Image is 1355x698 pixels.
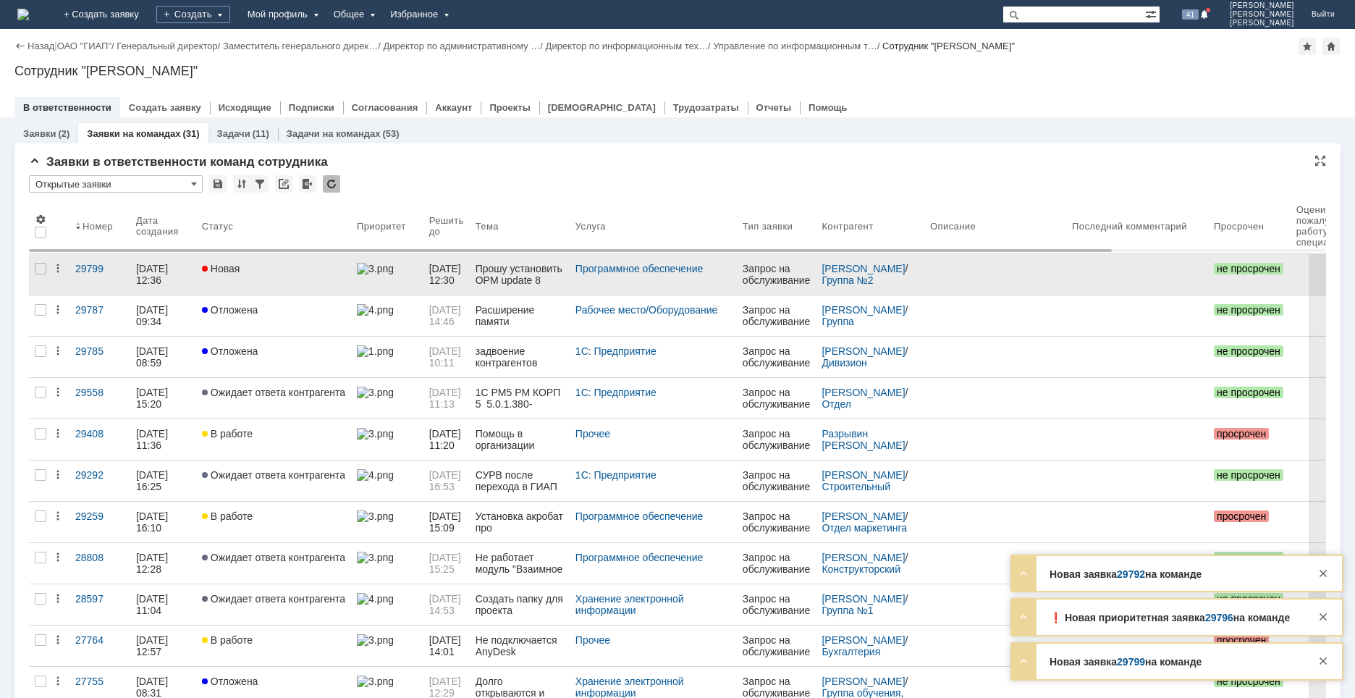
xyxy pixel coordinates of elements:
a: Создать заявку [129,102,201,113]
div: Запрос на обслуживание [743,387,811,410]
span: [DATE] 14:46 [429,304,464,327]
a: просрочен [1208,419,1291,460]
a: Запрос на обслуживание [737,584,816,625]
img: 3.png [357,387,393,398]
div: Добавить в избранное [1299,38,1316,55]
a: Группа конструкторов №2 [822,316,908,339]
div: Установка акробат про [476,510,564,534]
div: Запрос на обслуживание [743,428,811,451]
a: 1.png [351,337,423,377]
a: Бухгалтерия [822,646,880,657]
a: Новая [196,254,351,295]
a: Установка акробат про [470,502,570,542]
span: [PERSON_NAME] [1230,19,1294,28]
img: 1.png [357,345,393,357]
a: [DATE] 10:11 [423,337,470,377]
span: Расширенный поиск [1145,7,1160,20]
a: задвоение контрагентов [470,337,570,377]
div: Фильтрация... [251,175,269,193]
div: Запрос на обслуживание [743,469,811,492]
span: Отложена [202,304,258,316]
div: Сортировка... [233,175,250,193]
div: Сохранить вид [209,175,227,193]
span: просрочен [1214,428,1269,440]
a: [DATE] 12:28 [130,543,196,584]
div: Запрос на обслуживание [743,593,811,616]
div: Помощь в организации обучения по программе "Передовые практики проектирования пароконденсатных си... [476,428,564,451]
div: 29785 [75,345,124,357]
a: 27764 [69,626,130,666]
div: 28597 [75,593,124,605]
a: Задачи на командах [287,128,381,139]
div: Действия [52,552,64,563]
a: [PERSON_NAME] [822,304,905,316]
a: Конструкторский отдел [822,563,903,586]
a: 1С PM5 РМ КОРП 5 5.0.1.380- Дистрибутивы и материалы [470,378,570,419]
div: Приоритет [357,221,406,232]
a: Аккаунт [435,102,472,113]
img: 3.png [357,634,393,646]
div: [DATE] 09:34 [136,304,171,327]
div: 28808 [75,552,124,563]
span: Ожидает ответа контрагента [202,593,345,605]
a: 3.png [351,502,423,542]
div: Экспорт списка [299,175,316,193]
a: не просрочен [1208,378,1291,419]
span: [DATE] 14:53 [429,593,464,616]
div: СУРВ после перехода в ГИАП ИНЖИНИРИНГ [476,469,564,492]
a: [DATE] 09:34 [130,295,196,336]
div: 29787 [75,304,124,316]
a: не просрочен [1208,461,1291,501]
div: Действия [52,510,64,522]
div: Последний комментарий [1072,221,1187,232]
a: [DATE] 12:30 [423,254,470,295]
a: 29792 [1117,568,1145,580]
a: Отчеты [756,102,792,113]
a: [PERSON_NAME] [822,345,905,357]
a: [DATE] 11:36 [130,419,196,460]
span: В работе [202,634,253,646]
div: Создать папку для проекта [476,593,564,616]
div: Тема [476,221,499,232]
div: 29408 [75,428,124,440]
div: / [57,41,117,51]
span: [PERSON_NAME] [1230,1,1294,10]
a: В работе [196,626,351,666]
div: / [822,428,919,451]
img: 4.png [357,469,393,481]
img: 4.png [357,593,393,605]
div: Не работает модуль "Взаимное влияние отверстий" [476,552,564,575]
a: Рабочее место/Оборудование [575,304,717,316]
a: [DATE] 15:25 [423,543,470,584]
div: [DATE] 16:10 [136,510,171,534]
img: 3.png [357,552,393,563]
div: Создать [156,6,230,23]
span: не просрочен [1214,263,1283,274]
img: logo [17,9,29,20]
div: Развернуть [1015,565,1032,582]
a: 29292 [69,461,130,501]
a: Запрос на обслуживание [737,543,816,584]
a: Прочее [575,428,610,440]
a: Проекты [489,102,530,113]
img: 4.png [357,304,393,316]
a: 29408 [69,419,130,460]
a: Запрос на обслуживание [737,419,816,460]
a: Программное обеспечение [575,510,704,522]
a: Расширение памяти [470,295,570,336]
th: Контрагент [816,198,924,254]
a: Запрос на обслуживание [737,378,816,419]
a: 3.png [351,254,423,295]
div: / [822,263,919,286]
div: На всю страницу [1314,155,1326,167]
div: Запрос на обслуживание [743,304,811,327]
a: Ожидает ответа контрагента [196,378,351,419]
div: (31) [182,128,199,139]
div: 29259 [75,510,124,522]
div: / [822,304,919,327]
span: Новая [202,263,240,274]
a: 29787 [69,295,130,336]
div: / [546,41,714,51]
span: Ожидает ответа контрагента [202,552,345,563]
div: [DATE] 12:28 [136,552,171,575]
